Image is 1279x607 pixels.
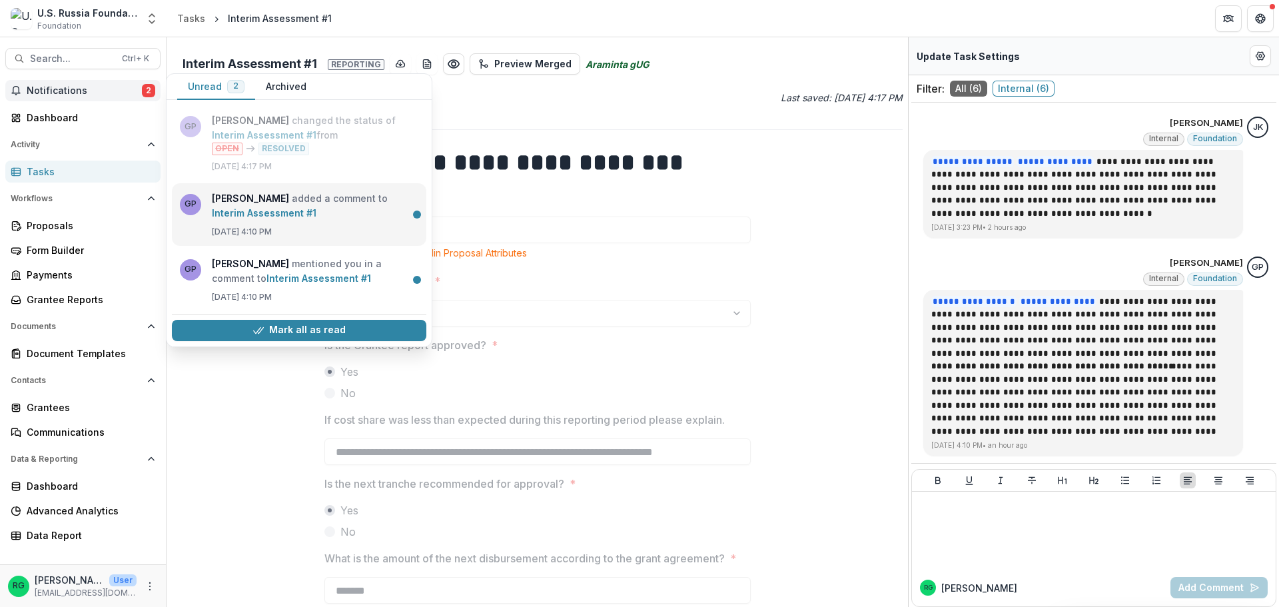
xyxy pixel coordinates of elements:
span: Yes [340,364,358,380]
span: Internal [1149,274,1178,283]
p: [DATE] 4:10 PM • an hour ago [931,440,1235,450]
p: [PERSON_NAME] [35,573,104,587]
a: Proposals [5,215,161,237]
button: Open Data & Reporting [5,448,161,470]
span: 2 [142,84,155,97]
h2: Interim Assessment #1 [183,57,384,71]
button: Mark all as read [172,320,426,341]
span: Internal [1149,134,1178,143]
div: Form Builder [27,243,150,257]
button: Search... [5,48,161,69]
button: Align Left [1180,472,1196,488]
div: Payments [27,268,150,282]
p: What is the amount of the next disbursement according to the grant agreement? [324,550,725,566]
span: Activity [11,140,142,149]
button: Notifications2 [5,80,161,101]
p: [DATE] 3:23 PM • 2 hours ago [931,223,1235,233]
p: If cost share was less than expected during this reporting period please explain. [324,412,725,428]
button: Align Center [1210,472,1226,488]
p: Is the next tranche recommended for approval? [324,476,564,492]
span: Foundation [37,20,81,32]
span: Reporting [328,59,384,70]
span: No [340,385,356,401]
a: Document Templates [5,342,161,364]
button: Heading 2 [1086,472,1102,488]
span: Contacts [11,376,142,385]
button: Strike [1024,472,1040,488]
span: Foundation [1193,134,1237,143]
span: Documents [11,322,142,331]
a: Grantees [5,396,161,418]
p: Update Task Settings [917,49,1020,63]
span: Internal ( 6 ) [993,81,1055,97]
span: All ( 6 ) [950,81,987,97]
p: [PERSON_NAME] [1170,117,1243,130]
div: Interim Assessment #1 [228,11,332,25]
a: Dashboard [5,475,161,497]
button: Archived [255,74,317,100]
div: Advanced Analytics [27,504,150,518]
div: Ctrl + K [119,51,152,66]
span: Data & Reporting [11,454,142,464]
img: U.S. Russia Foundation [11,8,32,29]
button: Open entity switcher [143,5,161,32]
a: Interim Assessment #1 [212,207,316,219]
button: Heading 1 [1055,472,1070,488]
p: mentioned you in a comment to [212,257,418,286]
span: No [340,524,356,540]
button: Edit Form Settings [1250,45,1271,67]
span: Yes [340,502,358,518]
button: Unread [177,74,255,100]
button: Open Documents [5,316,161,337]
div: Dashboard [27,111,150,125]
button: Ordered List [1148,472,1164,488]
a: Form Builder [5,239,161,261]
div: Ruslan Garipov [924,584,933,591]
a: Grantee Reports [5,289,161,310]
a: Payments [5,264,161,286]
nav: breadcrumb [172,9,337,28]
p: User [109,574,137,586]
a: Data Report [5,524,161,546]
span: Search... [30,53,114,65]
button: More [142,578,158,594]
a: Interim Assessment #1 [212,129,316,141]
button: Get Help [1247,5,1274,32]
div: Jemile Kelderman [1253,123,1263,132]
button: Open Activity [5,134,161,155]
p: [PERSON_NAME] [1170,257,1243,270]
span: Workflows [11,194,142,203]
p: changed the status of from [212,113,418,155]
div: Data Report [27,528,150,542]
p: [PERSON_NAME] [941,581,1017,595]
a: Dashboard [5,107,161,129]
div: Gennady Podolny [1252,263,1264,272]
button: Preview Merged [470,53,580,75]
div: Document Templates [27,346,150,360]
button: Open Workflows [5,188,161,209]
button: download-word-button [416,53,438,75]
div: U.S. Russia Foundation [37,6,137,20]
p: Last saved: [DATE] 4:17 PM [540,91,903,105]
p: added a comment to [212,191,418,221]
a: Interim Assessment #1 [266,273,371,284]
button: Add Comment [1170,577,1268,598]
button: download-button [390,53,411,75]
span: Notifications [27,85,142,97]
button: Open Contacts [5,370,161,391]
button: Italicize [993,472,1009,488]
a: Communications [5,421,161,443]
i: Araminta gUG [586,57,649,71]
div: Grantees [27,400,150,414]
span: Foundation [1193,274,1237,283]
span: 2 [233,81,238,91]
div: Tasks [27,165,150,179]
div: Communications [27,425,150,439]
button: Partners [1215,5,1242,32]
a: Advanced Analytics [5,500,161,522]
div: Ruslan Garipov [13,582,25,590]
button: Bullet List [1117,472,1133,488]
p: Due Date: [DATE] [172,110,903,124]
button: Preview 30e99052-0bdb-49e1-9db5-01ba7a02bcdf.pdf [443,53,464,75]
div: Dashboard [27,479,150,493]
